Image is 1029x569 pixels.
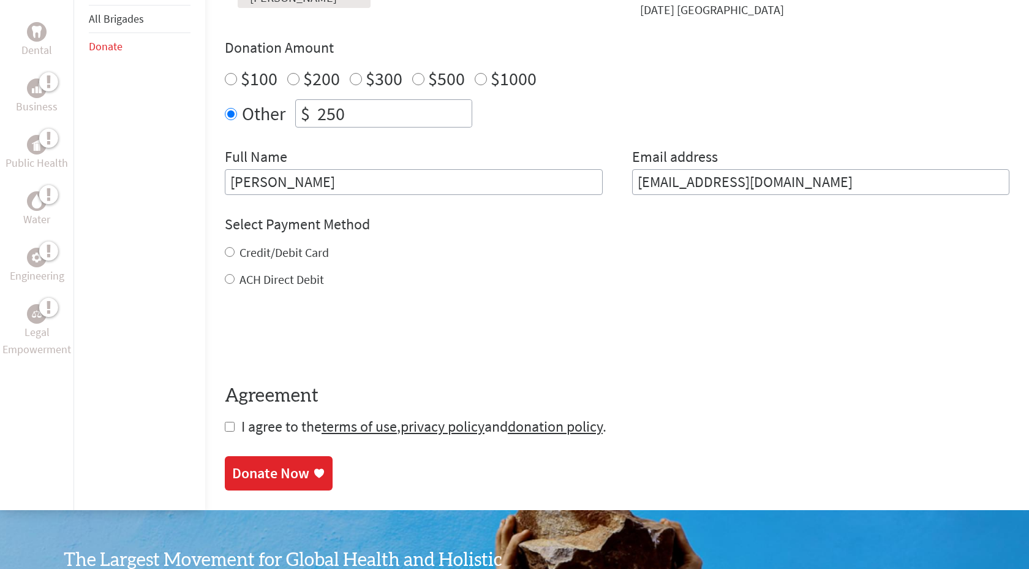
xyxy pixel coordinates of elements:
div: $ [296,100,315,127]
label: Other [242,99,285,128]
label: Full Name [225,147,287,169]
input: Enter Full Name [225,169,603,195]
a: DentalDental [21,22,52,59]
label: $300 [366,67,402,90]
div: Business [27,78,47,98]
div: Public Health [27,135,47,155]
a: WaterWater [23,191,50,228]
a: Donate [89,39,123,53]
img: Water [32,194,42,208]
p: Engineering [10,267,64,284]
label: Credit/Debit Card [239,245,329,260]
img: Dental [32,26,42,38]
h4: Donation Amount [225,38,1009,58]
img: Engineering [32,253,42,262]
a: Legal EmpowermentLegal Empowerment [2,304,71,358]
p: Water [23,211,50,228]
a: terms of use [322,417,397,436]
div: Dental [27,22,47,42]
div: Legal Empowerment [27,304,47,324]
div: Engineering [27,248,47,267]
a: Donate Now [225,456,333,491]
a: Public HealthPublic Health [6,135,68,172]
li: All Brigades [89,5,190,33]
label: $100 [241,67,277,90]
img: Business [32,83,42,93]
img: Legal Empowerment [32,310,42,318]
h4: Agreement [225,385,1009,407]
label: ACH Direct Debit [239,272,324,287]
div: Water [27,191,47,211]
label: $1000 [491,67,537,90]
a: All Brigades [89,12,144,26]
li: Donate [89,33,190,60]
h4: Select Payment Method [225,215,1009,234]
input: Enter Amount [315,100,472,127]
a: BusinessBusiness [16,78,58,115]
a: EngineeringEngineering [10,248,64,284]
p: Public Health [6,155,68,172]
div: Donate Now [232,464,309,483]
img: Public Health [32,139,42,151]
p: Business [16,98,58,115]
p: Dental [21,42,52,59]
label: $200 [303,67,340,90]
label: Email address [632,147,718,169]
label: $500 [428,67,465,90]
span: I agree to the , and . [241,417,606,436]
iframe: reCAPTCHA [225,313,411,361]
input: Your Email [632,169,1010,195]
p: Legal Empowerment [2,324,71,358]
a: privacy policy [401,417,484,436]
a: donation policy [508,417,603,436]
